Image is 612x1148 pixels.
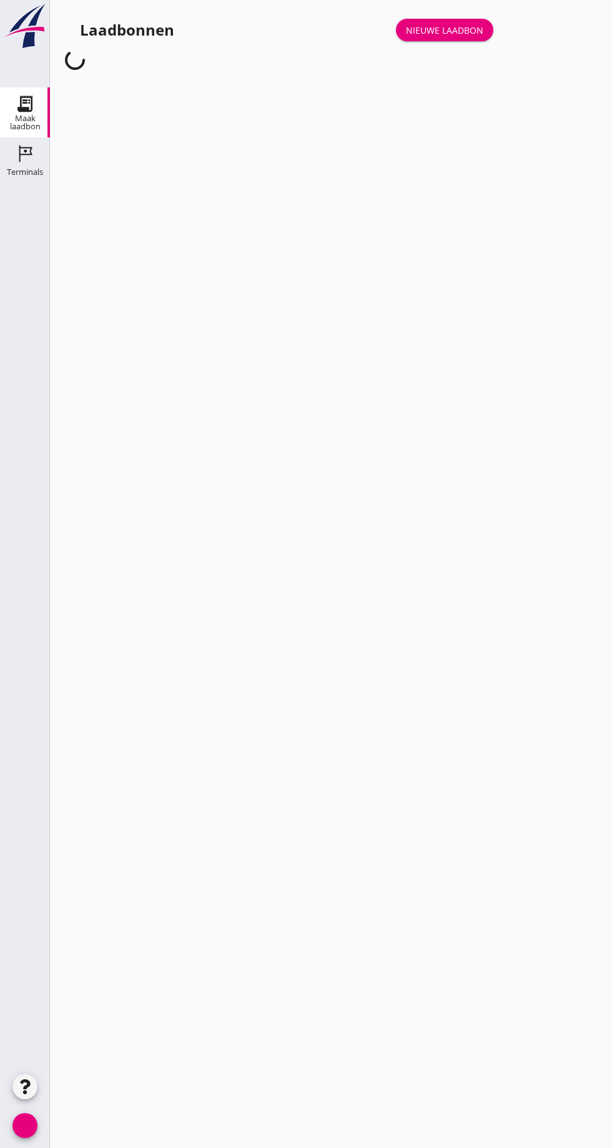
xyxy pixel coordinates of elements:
font: Laadbonnen [80,19,174,40]
a: Nieuwe laadbon [396,19,493,41]
img: logo-small.a267ee39.svg [2,3,47,49]
font: Nieuwe laadbon [406,24,483,36]
font: Terminals [7,166,43,177]
font: Maak laadbon [10,112,41,132]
